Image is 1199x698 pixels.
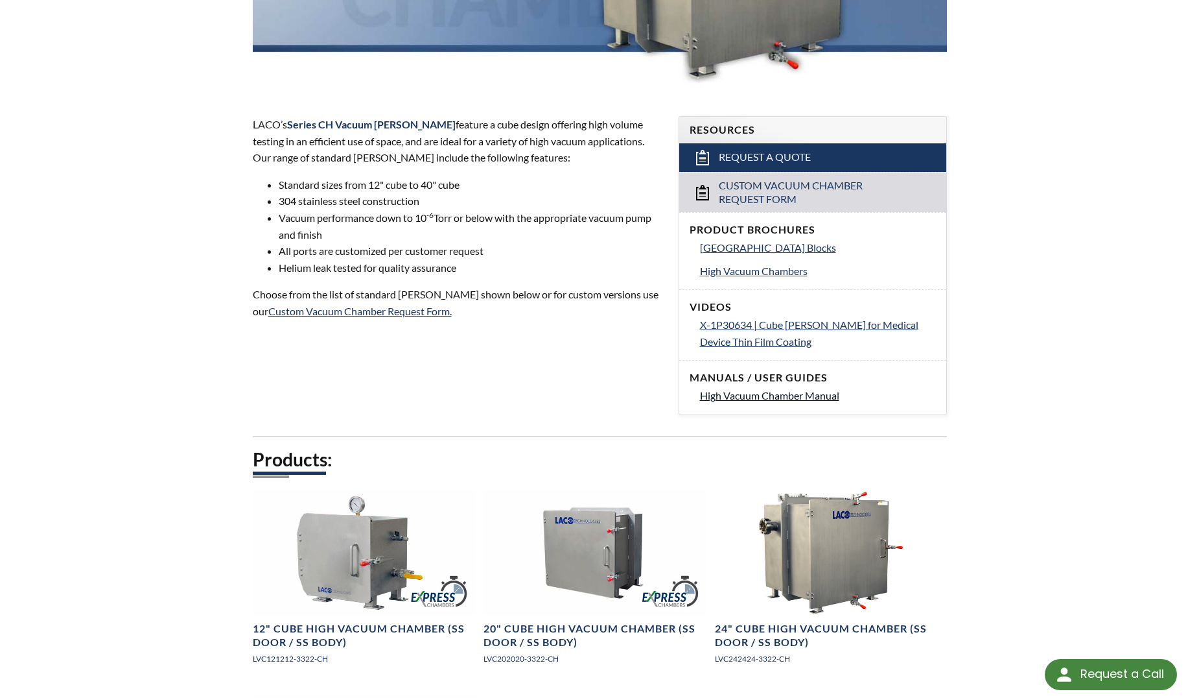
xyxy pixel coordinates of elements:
h4: 24" Cube High Vacuum Chamber (SS Door / SS Body) [715,622,938,649]
p: LACO’s feature a cube design offering high volume testing in an efficient use of space, and are i... [253,116,663,166]
a: 24" Cube High Vacuum Chamber Acrylic Door Aluminum Body, front angled view24" Cube High Vacuum Ch... [715,490,938,675]
h4: Product Brochures [690,223,936,237]
p: LVC202020-3322-CH [483,653,707,665]
h4: Resources [690,123,936,137]
a: High Vacuum Chambers [700,263,936,280]
a: Custom Vacuum Chamber Request Form. [268,305,452,317]
strong: Series CH Vacuum [PERSON_NAME] [287,118,456,130]
span: Custom Vacuum Chamber Request Form [719,179,907,206]
p: LVC242424-3322-CH [715,653,938,665]
a: High Vacuum Chamber Manual [700,387,936,404]
li: All ports are customized per customer request [279,243,663,259]
p: LVC121212-3322-CH [253,653,476,665]
li: Vacuum performance down to 10 Torr or below with the appropriate vacuum pump and finish [279,210,663,243]
span: High Vacuum Chamber Manual [700,389,839,402]
a: LVC202020-3322-CH Express Chamber, right side angled view20" Cube High Vacuum Chamber (SS Door / ... [483,490,707,675]
div: Request a Call [1080,659,1164,689]
a: X-1P30634 | Cube [PERSON_NAME] for Medical Device Thin Film Coating [700,317,936,350]
a: Request a Quote [679,143,946,172]
span: [GEOGRAPHIC_DATA] Blocks [700,241,836,254]
sup: -6 [426,210,434,220]
li: Helium leak tested for quality assurance [279,259,663,276]
h4: Manuals / User Guides [690,371,936,385]
span: X-1P30634 | Cube [PERSON_NAME] for Medical Device Thin Film Coating [700,319,918,348]
div: Request a Call [1045,659,1177,690]
h4: Videos [690,300,936,314]
a: [GEOGRAPHIC_DATA] Blocks [700,239,936,256]
img: round button [1054,664,1075,685]
h2: Products: [253,448,947,472]
h4: 20" Cube High Vacuum Chamber (SS Door / SS Body) [483,622,707,649]
li: Standard sizes from 12" cube to 40" cube [279,176,663,193]
h4: 12" Cube High Vacuum Chamber (SS Door / SS Body) [253,622,476,649]
li: 304 stainless steel construction [279,193,663,210]
p: Choose from the list of standard [PERSON_NAME] shown below or for custom versions use our [253,286,663,319]
a: Custom Vacuum Chamber Request Form [679,172,946,213]
span: Request a Quote [719,150,811,164]
span: High Vacuum Chambers [700,265,808,277]
a: LVC121212-3322-CH Express Chamber, angled view12" Cube High Vacuum Chamber (SS Door / SS Body)LVC... [253,490,476,675]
